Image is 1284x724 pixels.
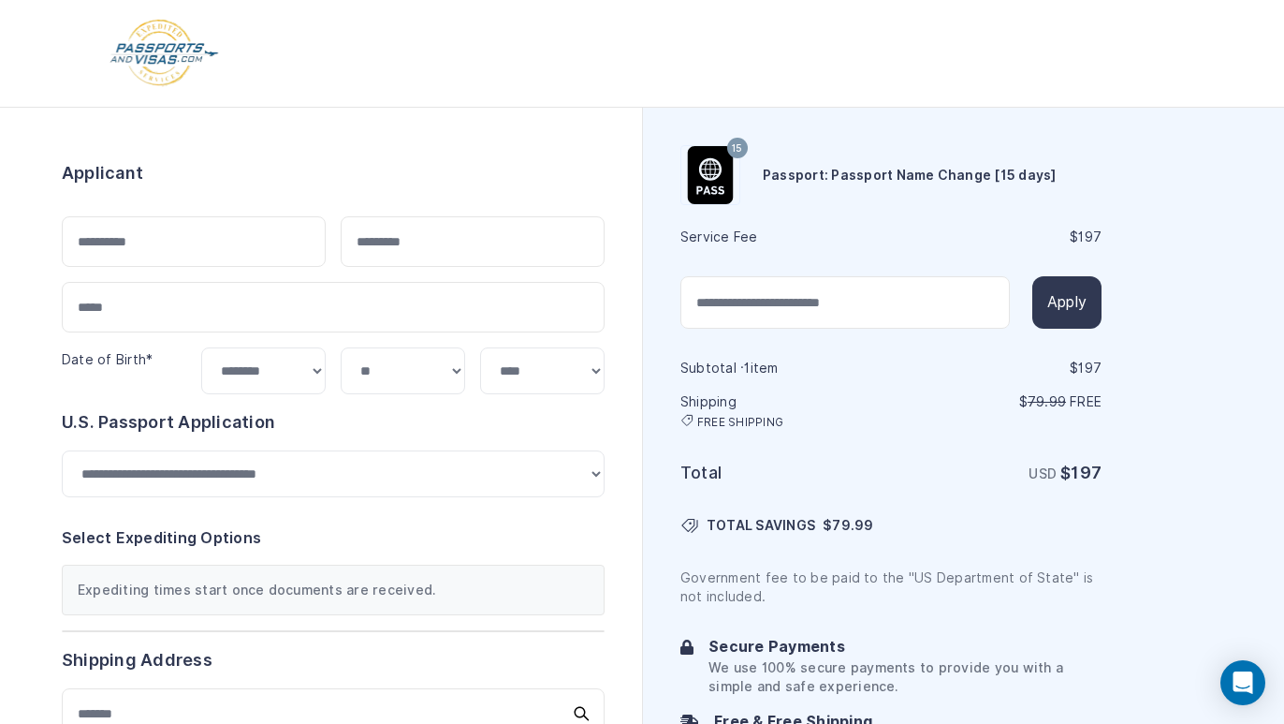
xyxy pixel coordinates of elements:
span: $ [823,516,873,535]
span: USD [1029,466,1057,481]
div: $ [893,228,1102,246]
h6: Service Fee [680,228,889,246]
div: Expediting times start once documents are received. [62,565,605,615]
span: 197 [1078,361,1102,376]
h6: Select Expediting Options [62,527,605,550]
span: 15 [732,137,742,161]
p: We use 100% secure payments to provide you with a simple and safe experience. [708,658,1102,696]
strong: $ [1060,463,1102,482]
h6: Total [680,460,889,486]
p: $ [893,392,1102,411]
img: Product Name [681,146,739,204]
span: 79.99 [1028,394,1066,409]
div: $ [893,359,1102,377]
button: Apply [1032,276,1102,329]
span: FREE SHIPPING [697,415,783,430]
label: Date of Birth* [62,352,153,367]
span: TOTAL SAVINGS [707,516,815,535]
h6: Passport: Passport Name Change [15 days] [763,166,1057,185]
p: Government fee to be paid to the "US Department of State" is not included. [680,569,1102,606]
h6: U.S. Passport Application [62,409,605,436]
img: Logo [109,19,220,88]
span: Free [1070,394,1102,409]
h6: Shipping [680,392,889,430]
span: 1 [744,361,750,376]
span: 197 [1071,463,1102,482]
h6: Subtotal · item [680,359,889,377]
div: Open Intercom Messenger [1220,660,1265,705]
span: 197 [1078,229,1102,244]
h6: Shipping Address [62,647,605,673]
span: 79.99 [832,518,873,533]
h6: Applicant [62,160,143,186]
h6: Secure Payments [708,636,1102,658]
